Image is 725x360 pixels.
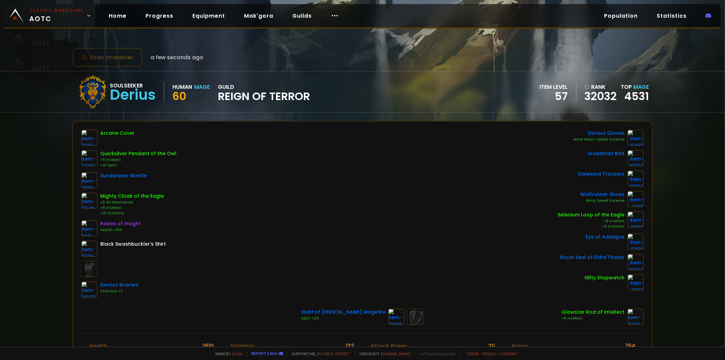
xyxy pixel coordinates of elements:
span: AOTC [32,70,71,79]
small: Plunderstorm [32,65,71,70]
div: item level [540,83,568,91]
img: item-12026 [81,150,98,166]
div: Health [89,342,107,350]
a: Equipment [187,9,230,23]
div: Sunderseer Mantle [100,172,147,179]
div: Minor Mount Speed Increase [574,137,625,142]
div: Nifty Stopwatch [585,274,625,281]
a: Population [599,9,643,23]
a: [DOMAIN_NAME] [381,351,411,356]
div: 2610 [202,342,214,350]
a: Mak'gora [239,9,279,23]
img: item-10148 [81,193,98,209]
div: Wolfrunner Shoes [581,191,625,198]
div: Spirit +20 [301,316,385,321]
div: Health +100 [100,227,141,233]
img: item-13101 [627,191,644,207]
a: 4531 [625,88,649,104]
div: Human [172,83,192,91]
img: item-5266 [627,233,644,250]
a: Classic Season of DiscoveryAOTC [8,34,113,59]
small: Classic Season of Discovery [32,40,109,45]
img: item-13008 [627,170,644,187]
img: item-15281 [627,309,644,325]
img: item-16697 [81,281,98,298]
div: Mighty Cloak of the Eagle [100,193,164,200]
a: Terms [467,351,480,356]
div: Eye of Adaegus [586,233,625,241]
div: rank [585,83,617,91]
span: Made by [212,351,242,356]
img: item-940 [81,220,98,236]
div: +8 Intellect [562,316,625,321]
span: Support me, [288,351,351,356]
div: +9 Intellect [100,205,164,211]
div: +10 Spirit [100,163,176,168]
div: Devout Gloves [574,130,625,137]
a: Home [103,9,132,23]
img: item-11990 [627,211,644,228]
div: Attack Power [370,342,407,350]
span: a few seconds ago [151,53,203,62]
a: Consent [500,351,518,356]
a: Guilds [287,9,317,23]
img: item-2820 [627,274,644,291]
div: Glowstar Rod of Intellect [562,309,625,316]
a: PlunderstormAOTC [8,59,113,84]
span: Checkout [355,351,411,356]
span: AOTC [29,7,84,24]
div: Selenium Loop of the Eagle [558,211,625,218]
a: Statistics [651,9,692,23]
a: Progress [140,9,179,23]
div: +5 All Resistances [100,200,164,205]
div: Staff of [PERSON_NAME] Magefire [301,309,385,316]
div: guild [218,83,310,101]
div: +10 Stamina [100,211,164,216]
div: +9 Stamina [558,224,625,229]
img: item-4336 [81,241,98,257]
div: Stamina +7 [100,289,139,294]
small: Classic Hardcore [29,7,84,14]
div: Arcane Cover [100,130,135,137]
span: Reign of Terror [218,91,310,101]
div: Quicksilver Pendant of the Owl [100,150,176,157]
a: Classic HardcoreAOTC [4,4,95,27]
span: Mage [634,83,649,91]
img: item-16692 [627,130,644,146]
div: Mage [194,83,210,91]
a: Privacy [482,351,497,356]
div: Robes of Insight [100,220,141,227]
a: Buy me a coffee [317,351,351,356]
div: Top [621,83,649,91]
div: Royal Seal of Eldre'Thalas [560,254,625,261]
div: Stamina [230,342,254,350]
a: Report a bug [252,351,278,356]
span: 60 [172,88,186,104]
div: 764 [625,342,636,350]
div: 20 [488,342,495,350]
div: Minor Speed Increase [581,198,625,203]
div: Derius [110,90,156,100]
img: item-8292 [81,130,98,146]
div: Devout Bracers [100,281,139,289]
img: item-13000 [388,309,404,325]
div: +9 Intellect [558,218,625,224]
a: a fan [232,351,242,356]
div: Soulseeker [110,81,156,90]
div: Black Swashbuckler's Shirt [100,241,166,248]
img: item-16702 [627,150,644,166]
div: 57 [540,91,568,101]
img: item-18468 [627,254,644,270]
span: AOTC [32,45,109,53]
div: +9 Intellect [100,157,176,163]
div: 132 [346,342,354,350]
div: Dreadmist Belt [588,150,625,157]
img: item-13185 [81,172,98,189]
div: Armor [511,342,528,350]
span: v. d752d5 - production [415,351,456,356]
div: Dalewind Trousers [579,170,625,178]
a: 32032 [585,91,617,101]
